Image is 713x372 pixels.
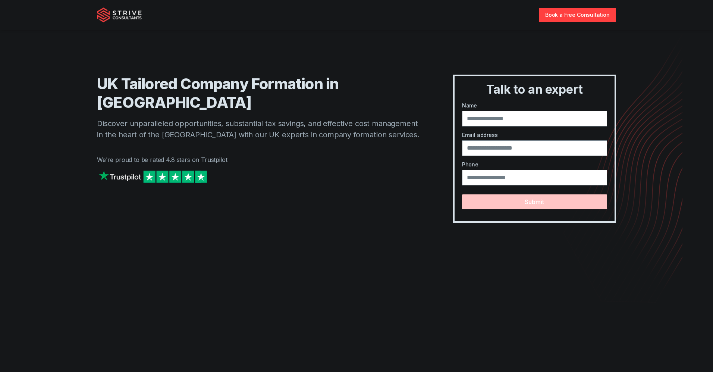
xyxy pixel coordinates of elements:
[462,101,607,109] label: Name
[458,82,612,97] h3: Talk to an expert
[97,75,423,112] h1: UK Tailored Company Formation in [GEOGRAPHIC_DATA]
[97,169,209,185] img: Strive on Trustpilot
[97,7,142,22] img: Strive Consultants
[462,194,607,209] button: Submit
[539,8,616,22] a: Book a Free Consultation
[97,155,423,164] p: We're proud to be rated 4.8 stars on Trustpilot
[462,131,607,139] label: Email address
[97,118,423,140] p: Discover unparalleled opportunities, substantial tax savings, and effective cost management in th...
[462,160,607,168] label: Phone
